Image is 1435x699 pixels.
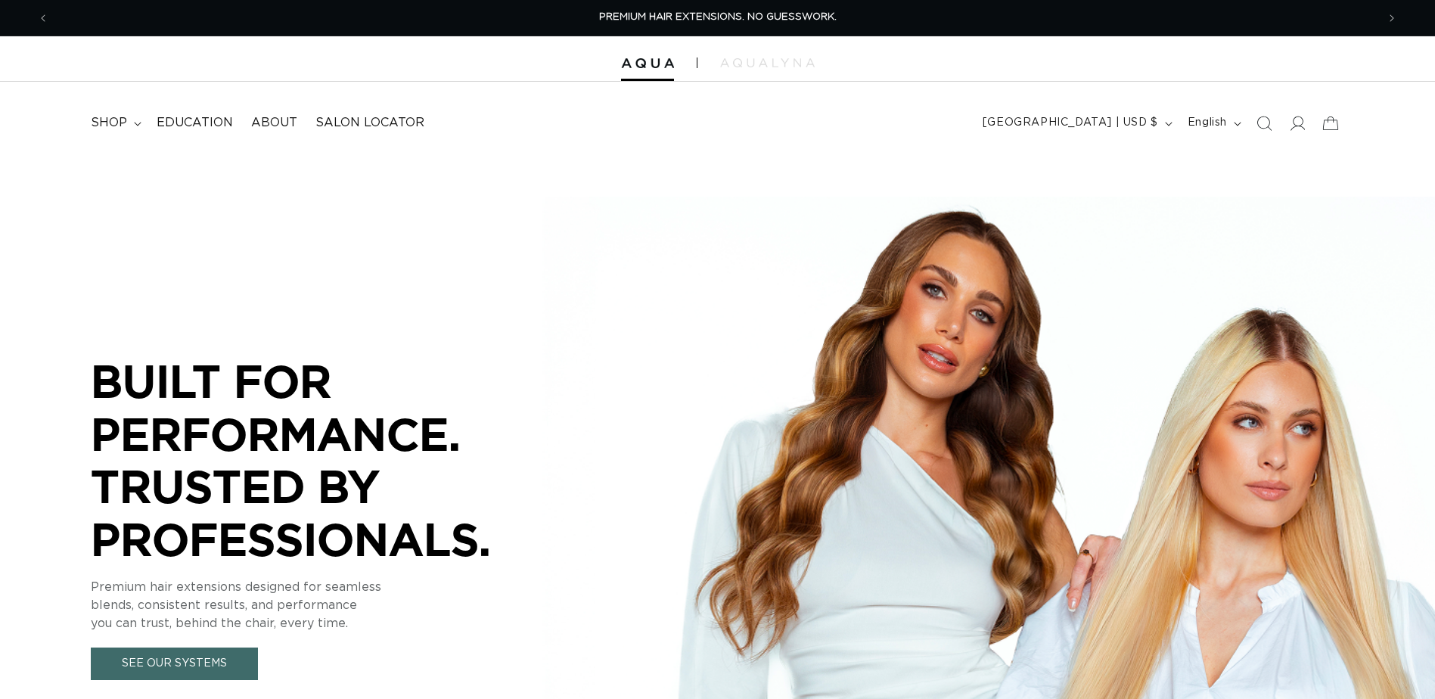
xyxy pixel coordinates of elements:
[983,115,1158,131] span: [GEOGRAPHIC_DATA] | USD $
[91,115,127,131] span: shop
[148,106,242,140] a: Education
[91,578,545,632] p: Premium hair extensions designed for seamless blends, consistent results, and performance you can...
[720,58,815,67] img: aqualyna.com
[315,115,424,131] span: Salon Locator
[974,109,1179,138] button: [GEOGRAPHIC_DATA] | USD $
[1188,115,1227,131] span: English
[1375,4,1409,33] button: Next announcement
[306,106,433,140] a: Salon Locator
[242,106,306,140] a: About
[82,106,148,140] summary: shop
[157,115,233,131] span: Education
[26,4,60,33] button: Previous announcement
[91,355,545,565] p: BUILT FOR PERFORMANCE. TRUSTED BY PROFESSIONALS.
[251,115,297,131] span: About
[1247,107,1281,140] summary: Search
[599,12,837,22] span: PREMIUM HAIR EXTENSIONS. NO GUESSWORK.
[621,58,674,69] img: Aqua Hair Extensions
[1179,109,1247,138] button: English
[91,648,258,680] a: See Our Systems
